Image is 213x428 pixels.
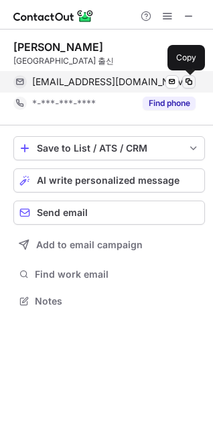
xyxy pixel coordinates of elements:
button: Send email [13,201,205,225]
span: Find work email [35,268,200,280]
button: Notes [13,292,205,311]
button: Find work email [13,265,205,284]
button: AI write personalized message [13,168,205,193]
button: Reveal Button [143,97,196,110]
span: Notes [35,295,200,307]
span: Add to email campaign [36,239,143,250]
span: [EMAIL_ADDRESS][DOMAIN_NAME] [32,76,194,88]
div: Save to List / ATS / CRM [37,143,182,154]
span: Send email [37,207,88,218]
span: AI write personalized message [37,175,180,186]
img: ContactOut v5.3.10 [13,8,94,24]
div: [PERSON_NAME] [13,40,103,54]
button: Add to email campaign [13,233,205,257]
div: [GEOGRAPHIC_DATA] 출신 [13,55,205,67]
button: save-profile-one-click [13,136,205,160]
